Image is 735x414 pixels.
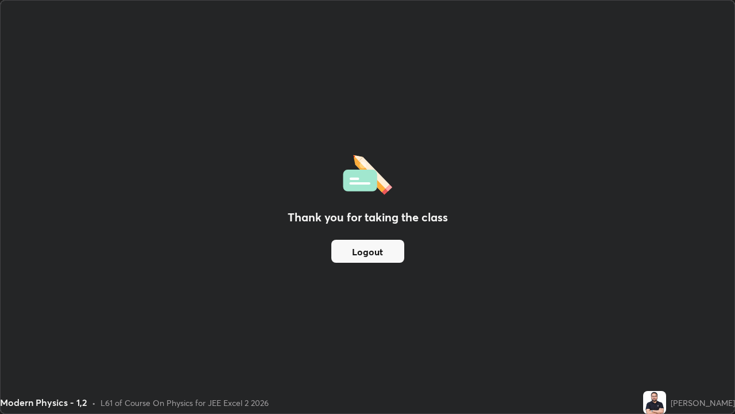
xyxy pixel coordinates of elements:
[671,397,735,409] div: [PERSON_NAME]
[92,397,96,409] div: •
[331,240,404,263] button: Logout
[100,397,269,409] div: L61 of Course On Physics for JEE Excel 2 2026
[288,209,448,226] h2: Thank you for taking the class
[343,151,392,195] img: offlineFeedback.1438e8b3.svg
[643,391,666,414] img: 75b7adc8d7144db7b3983a723ea8425d.jpg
